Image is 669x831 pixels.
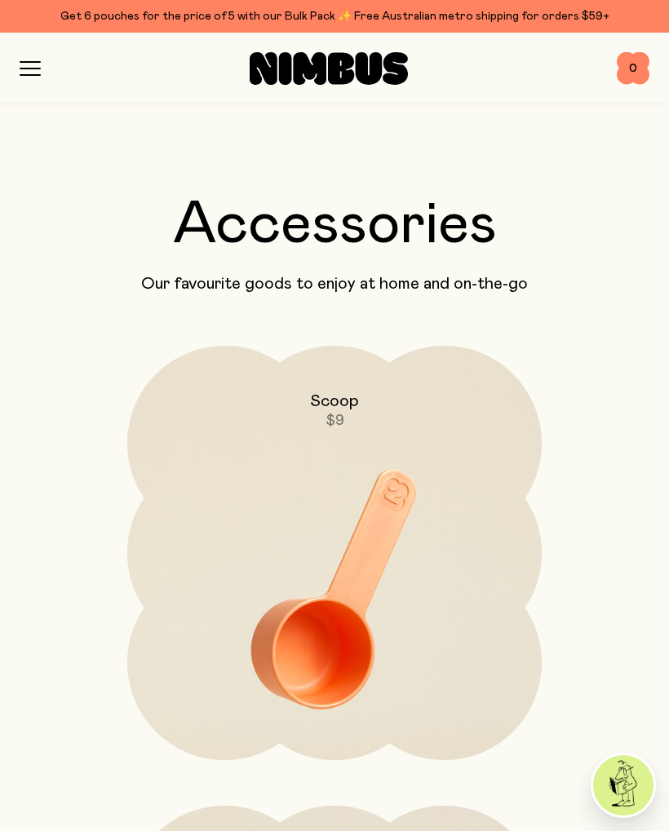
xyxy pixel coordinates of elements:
p: Our favourite goods to enjoy at home and on-the-go [20,274,649,294]
a: Scoop$9 [127,346,542,760]
span: $9 [326,413,344,428]
button: 0 [617,52,649,85]
h2: Accessories [20,196,649,254]
h2: Scoop [310,391,359,411]
img: agent [593,755,653,816]
div: Get 6 pouches for the price of 5 with our Bulk Pack ✨ Free Australian metro shipping for orders $59+ [20,7,649,26]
